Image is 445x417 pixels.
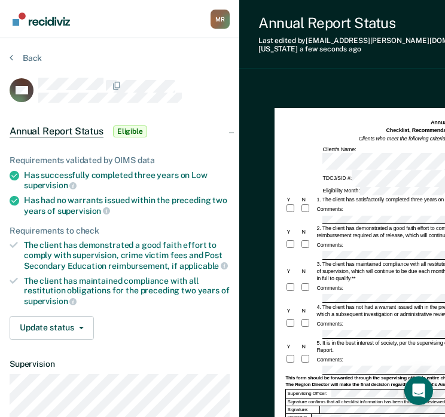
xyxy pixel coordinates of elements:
[24,170,230,191] div: Has successfully completed three years on Low
[286,390,404,398] div: Supervising Officer:
[285,343,300,350] div: Y
[300,196,315,203] div: N
[24,296,77,306] span: supervision
[10,125,103,137] span: Annual Report Status
[113,125,147,137] span: Eligible
[315,206,345,213] div: Comments:
[211,10,230,29] button: Profile dropdown button
[315,320,345,327] div: Comments:
[10,359,230,369] dt: Supervision
[285,196,300,203] div: Y
[24,240,230,271] div: The client has demonstrated a good faith effort to comply with supervision, crime victim fees and...
[315,356,345,363] div: Comments:
[24,276,230,306] div: The client has maintained compliance with all restitution obligations for the preceding two years of
[10,53,42,63] button: Back
[179,261,228,271] span: applicable
[10,155,230,165] div: Requirements validated by OIMS data
[57,206,110,216] span: supervision
[285,268,300,275] div: Y
[24,195,230,216] div: Has had no warrants issued within the preceding two years of
[285,307,300,314] div: Y
[300,343,315,350] div: N
[315,284,345,292] div: Comments:
[300,228,315,235] div: N
[24,180,77,190] span: supervision
[286,406,320,413] div: Signature:
[300,268,315,275] div: N
[10,316,94,340] button: Update status
[315,241,345,249] div: Comments:
[10,226,230,236] div: Requirements to check
[13,13,70,26] img: Recidiviz
[300,307,315,314] div: N
[404,376,433,405] div: Open Intercom Messenger
[300,45,361,53] span: a few seconds ago
[285,228,300,235] div: Y
[211,10,230,29] div: M R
